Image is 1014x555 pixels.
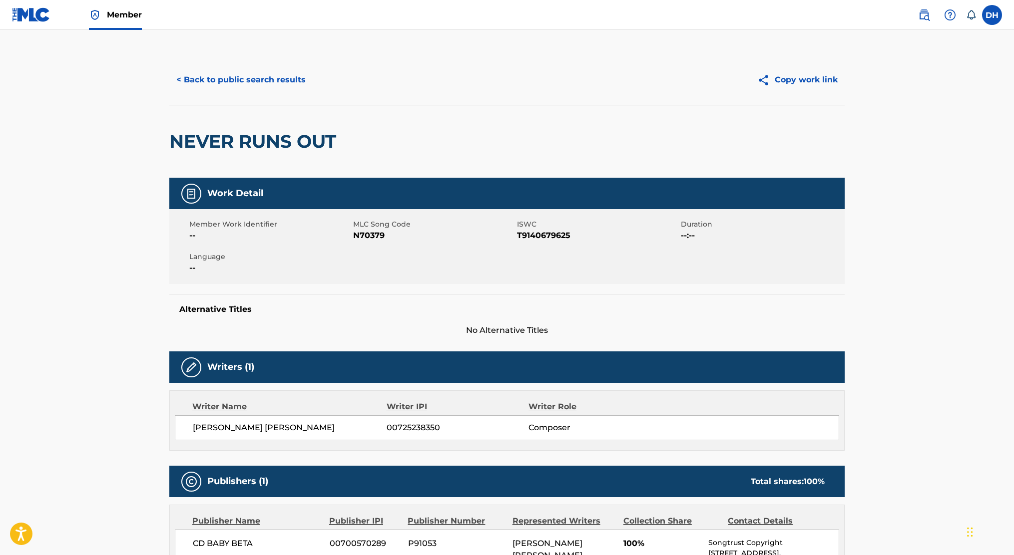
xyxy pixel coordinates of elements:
div: Publisher Number [408,515,505,527]
div: Writer Role [528,401,658,413]
span: -- [189,262,351,274]
span: [PERSON_NAME] [PERSON_NAME] [193,422,387,434]
iframe: Chat Widget [964,507,1014,555]
h2: NEVER RUNS OUT [169,130,341,153]
span: P91053 [408,538,505,550]
div: Represented Writers [512,515,616,527]
iframe: Resource Center [986,379,1014,460]
span: N70379 [353,230,514,242]
span: No Alternative Titles [169,324,845,336]
div: Writer Name [192,401,387,413]
span: 100 % [804,477,825,486]
img: help [944,9,956,21]
p: Songtrust Copyright [708,538,839,548]
span: 00725238350 [387,422,528,434]
h5: Alternative Titles [179,304,835,314]
img: Writers [185,361,197,373]
div: Total shares: [751,476,825,488]
h5: Writers (1) [207,361,254,373]
img: Top Rightsholder [89,9,101,21]
img: MLC Logo [12,7,50,22]
button: < Back to public search results [169,67,313,92]
span: --:-- [681,230,842,242]
img: Publishers [185,476,197,488]
button: Copy work link [750,67,845,92]
div: Notifications [966,10,976,20]
h5: Publishers (1) [207,476,268,487]
div: Publisher Name [192,515,322,527]
h5: Work Detail [207,188,263,199]
div: Collection Share [623,515,720,527]
img: Copy work link [757,74,775,86]
span: -- [189,230,351,242]
div: Writer IPI [387,401,529,413]
a: Public Search [914,5,934,25]
span: Duration [681,219,842,230]
div: Contact Details [728,515,825,527]
div: Help [940,5,960,25]
div: User Menu [982,5,1002,25]
span: T9140679625 [517,230,678,242]
span: CD BABY BETA [193,538,322,550]
div: Drag [967,517,973,547]
span: Language [189,252,351,262]
span: Composer [528,422,658,434]
span: 100% [623,538,701,550]
img: search [918,9,930,21]
span: Member [107,9,142,20]
span: Member Work Identifier [189,219,351,230]
div: Publisher IPI [329,515,400,527]
span: MLC Song Code [353,219,514,230]
img: Work Detail [185,188,197,200]
span: ISWC [517,219,678,230]
span: 00700570289 [330,538,401,550]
